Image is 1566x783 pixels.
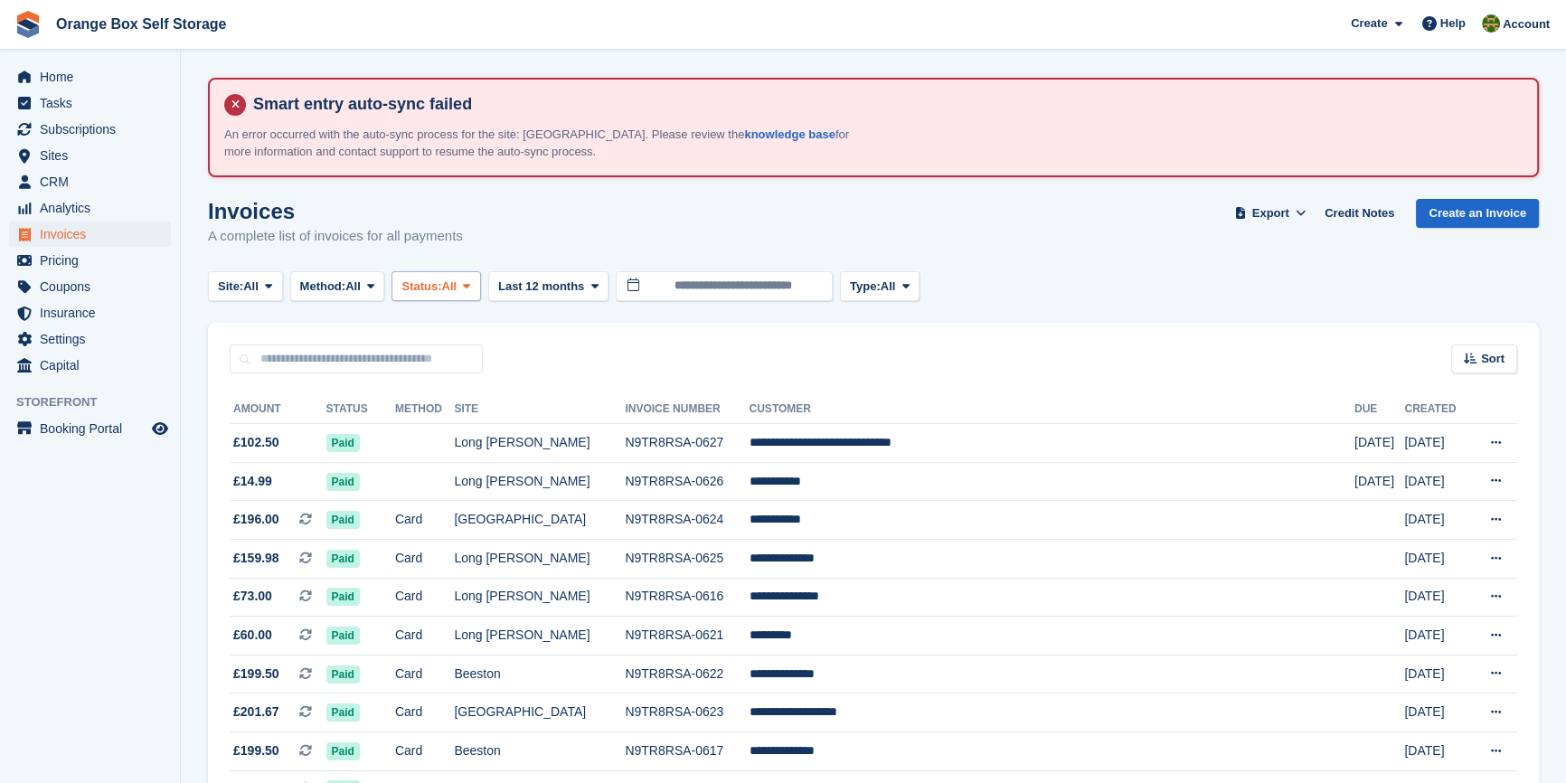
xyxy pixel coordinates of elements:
td: [DATE] [1404,578,1469,617]
span: £60.00 [233,626,272,645]
td: N9TR8RSA-0616 [625,578,749,617]
a: Preview store [149,418,171,439]
button: Status: All [391,271,480,301]
td: [DATE] [1404,617,1469,656]
span: Tasks [40,90,148,116]
span: All [442,278,458,296]
td: [GEOGRAPHIC_DATA] [454,693,625,732]
span: Insurance [40,300,148,325]
span: Subscriptions [40,117,148,142]
td: N9TR8RSA-0621 [625,617,749,656]
span: £159.98 [233,549,279,568]
td: Card [395,655,454,693]
td: [DATE] [1404,462,1469,501]
span: All [243,278,259,296]
span: Capital [40,353,148,378]
span: Help [1440,14,1466,33]
span: Site: [218,278,243,296]
a: menu [9,90,171,116]
td: N9TR8RSA-0624 [625,501,749,540]
td: [DATE] [1354,462,1404,501]
td: N9TR8RSA-0626 [625,462,749,501]
a: menu [9,248,171,273]
span: Paid [326,742,360,760]
td: Long [PERSON_NAME] [454,617,625,656]
td: Long [PERSON_NAME] [454,578,625,617]
span: Paid [326,588,360,606]
td: [DATE] [1354,424,1404,463]
span: Account [1503,15,1550,33]
th: Site [454,395,625,424]
button: Last 12 months [488,271,608,301]
td: N9TR8RSA-0617 [625,731,749,770]
td: Card [395,539,454,578]
span: £199.50 [233,741,279,760]
a: menu [9,326,171,352]
span: Export [1252,204,1289,222]
th: Method [395,395,454,424]
span: Paid [326,434,360,452]
button: Method: All [290,271,385,301]
span: £201.67 [233,703,279,722]
span: Paid [326,703,360,722]
span: £14.99 [233,472,272,491]
span: Create [1351,14,1387,33]
td: Card [395,578,454,617]
td: [DATE] [1404,424,1469,463]
span: CRM [40,169,148,194]
img: stora-icon-8386f47178a22dfd0bd8f6a31ec36ba5ce8667c1dd55bd0f319d3a0aa187defe.svg [14,11,42,38]
button: Export [1231,199,1310,229]
span: Settings [40,326,148,352]
span: £102.50 [233,433,279,452]
td: N9TR8RSA-0625 [625,539,749,578]
a: menu [9,300,171,325]
td: Long [PERSON_NAME] [454,539,625,578]
td: Beeston [454,655,625,693]
td: N9TR8RSA-0627 [625,424,749,463]
td: [GEOGRAPHIC_DATA] [454,501,625,540]
span: Paid [326,511,360,529]
h4: Smart entry auto-sync failed [246,94,1523,115]
td: N9TR8RSA-0623 [625,693,749,732]
button: Type: All [840,271,920,301]
span: Paid [326,473,360,491]
td: Beeston [454,731,625,770]
td: [DATE] [1404,693,1469,732]
th: Customer [749,395,1354,424]
span: Home [40,64,148,90]
p: A complete list of invoices for all payments [208,226,463,247]
th: Amount [230,395,326,424]
span: Sort [1481,350,1505,368]
th: Invoice Number [625,395,749,424]
td: [DATE] [1404,501,1469,540]
td: [DATE] [1404,731,1469,770]
td: [DATE] [1404,539,1469,578]
a: menu [9,416,171,441]
span: Last 12 months [498,278,584,296]
img: Sarah [1482,14,1500,33]
td: Long [PERSON_NAME] [454,462,625,501]
button: Site: All [208,271,283,301]
span: £196.00 [233,510,279,529]
span: Status: [401,278,441,296]
td: Card [395,617,454,656]
a: menu [9,274,171,299]
a: menu [9,222,171,247]
span: All [881,278,896,296]
a: menu [9,117,171,142]
span: Paid [326,627,360,645]
span: Booking Portal [40,416,148,441]
td: Card [395,693,454,732]
span: Storefront [16,393,180,411]
span: Type: [850,278,881,296]
a: menu [9,169,171,194]
span: Method: [300,278,346,296]
th: Due [1354,395,1404,424]
span: Paid [326,550,360,568]
span: Analytics [40,195,148,221]
span: Coupons [40,274,148,299]
a: menu [9,143,171,168]
span: Sites [40,143,148,168]
td: Card [395,731,454,770]
th: Status [326,395,395,424]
